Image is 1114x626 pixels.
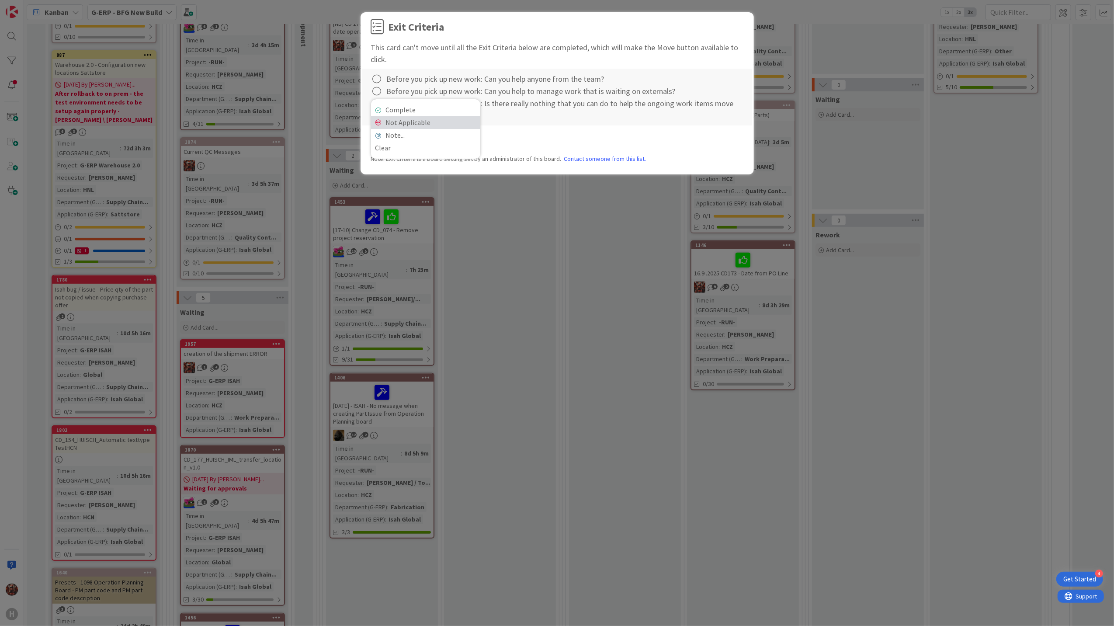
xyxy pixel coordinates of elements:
[371,42,743,65] div: This card can't move until all the Exit Criteria below are completed, which will make the Move bu...
[371,129,480,142] a: Note...
[387,97,743,121] div: Before you pick up new work: Is there really nothing that you can do to help the ongoing work ite...
[371,116,480,129] a: Not Applicable
[371,104,480,116] a: Complete
[387,73,604,85] div: Before you pick up new work: Can you help anyone from the team?
[564,154,646,163] a: Contact someone from this list.
[371,154,743,163] div: Note: Exit Criteria is a board setting set by an administrator of this board.
[387,85,676,97] div: Before you pick up new work: Can you help to manage work that is waiting on externals?
[18,1,40,12] span: Support
[1063,575,1096,584] div: Get Started
[1056,572,1103,587] div: Open Get Started checklist, remaining modules: 4
[371,142,480,154] a: Clear
[1095,570,1103,577] div: 4
[389,19,444,35] div: Exit Criteria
